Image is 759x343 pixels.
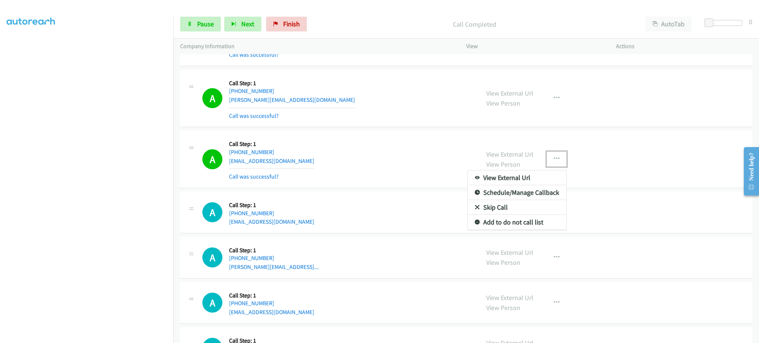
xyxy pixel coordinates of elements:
[468,185,566,200] a: Schedule/Manage Callback
[738,142,759,201] iframe: Resource Center
[202,247,222,267] h1: A
[202,202,222,222] div: The call is yet to be attempted
[468,200,566,215] a: Skip Call
[468,215,566,230] a: Add to do not call list
[202,293,222,313] h1: A
[202,202,222,222] h1: A
[202,247,222,267] div: The call is yet to be attempted
[468,170,566,185] a: View External Url
[202,293,222,313] div: The call is yet to be attempted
